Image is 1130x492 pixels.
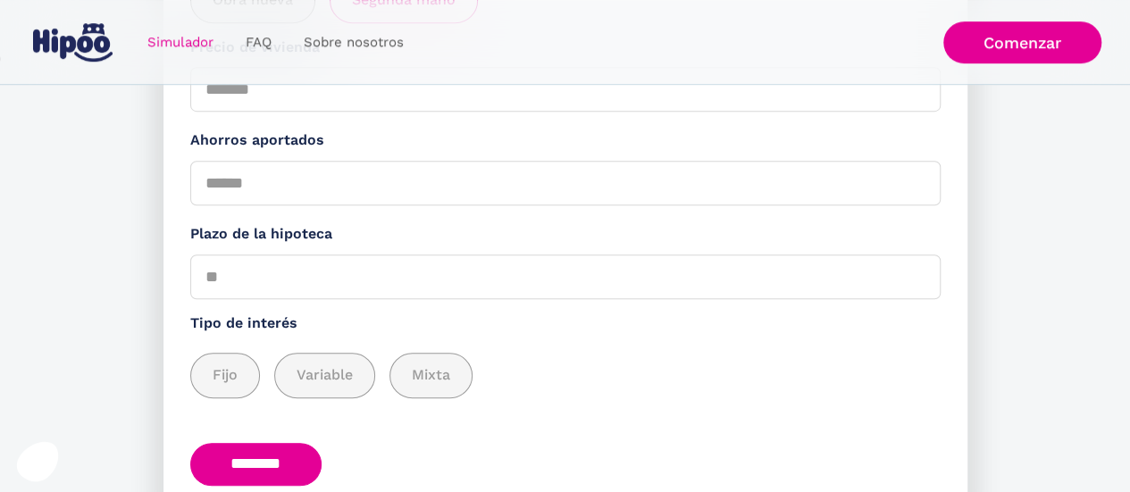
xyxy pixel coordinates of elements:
[131,25,230,60] a: Simulador
[412,364,450,387] span: Mixta
[29,16,117,69] a: home
[190,313,941,335] label: Tipo de interés
[288,25,420,60] a: Sobre nosotros
[943,21,1101,63] a: Comenzar
[230,25,288,60] a: FAQ
[213,364,238,387] span: Fijo
[190,223,941,246] label: Plazo de la hipoteca
[190,129,941,152] label: Ahorros aportados
[297,364,353,387] span: Variable
[190,353,941,398] div: add_description_here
